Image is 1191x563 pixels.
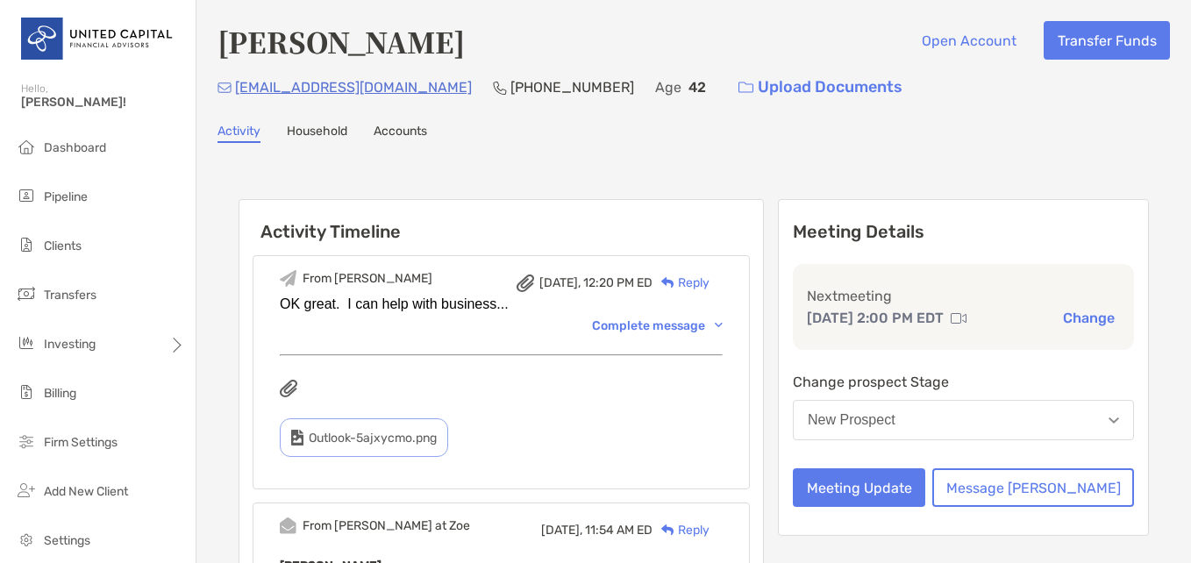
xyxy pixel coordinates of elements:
span: Add New Client [44,484,128,499]
img: Event icon [280,270,296,287]
img: Phone Icon [493,81,507,95]
span: Dashboard [44,140,106,155]
div: New Prospect [808,412,895,428]
button: Message [PERSON_NAME] [932,468,1134,507]
a: Accounts [374,124,427,143]
img: billing icon [16,381,37,403]
p: Meeting Details [793,221,1134,243]
p: 42 [688,76,706,98]
div: Reply [653,274,710,292]
img: transfers icon [16,283,37,304]
span: Pipeline [44,189,88,204]
img: Open dropdown arrow [1109,417,1119,424]
a: Household [287,124,347,143]
button: Transfer Funds [1044,21,1170,60]
p: [PHONE_NUMBER] [510,76,634,98]
h6: Activity Timeline [239,200,763,242]
img: Event icon [280,517,296,534]
a: Upload Documents [727,68,914,106]
div: From [PERSON_NAME] at Zoe [303,518,470,533]
div: Reply [653,521,710,539]
p: [DATE] 2:00 PM EDT [807,307,944,329]
span: [DATE], [541,523,582,538]
a: Activity [218,124,260,143]
img: dashboard icon [16,136,37,157]
button: Change [1058,309,1120,327]
span: Outlook-5ajxycmo.png [309,431,437,445]
span: Settings [44,533,90,548]
img: Reply icon [661,277,674,289]
p: Age [655,76,681,98]
span: Billing [44,386,76,401]
button: Open Account [908,21,1030,60]
img: attachment [517,274,534,292]
img: communication type [951,311,966,325]
button: Meeting Update [793,468,925,507]
span: 12:20 PM ED [583,275,653,290]
img: button icon [738,82,753,94]
div: From [PERSON_NAME] [303,271,432,286]
img: Chevron icon [715,323,723,328]
img: investing icon [16,332,37,353]
div: Complete message [592,318,723,333]
h4: [PERSON_NAME] [218,21,465,61]
span: Investing [44,337,96,352]
img: clients icon [16,234,37,255]
img: Reply icon [661,524,674,536]
span: [DATE], [539,275,581,290]
p: Next meeting [807,285,1120,307]
img: settings icon [16,529,37,550]
p: [EMAIL_ADDRESS][DOMAIN_NAME] [235,76,472,98]
button: New Prospect [793,400,1134,440]
img: firm-settings icon [16,431,37,452]
p: Change prospect Stage [793,371,1134,393]
img: Email Icon [218,82,232,93]
img: United Capital Logo [21,7,175,70]
img: pipeline icon [16,185,37,206]
span: Transfers [44,288,96,303]
img: add_new_client icon [16,480,37,501]
img: type [291,430,303,445]
img: attachments [280,380,297,397]
span: Firm Settings [44,435,118,450]
span: Clients [44,239,82,253]
span: 11:54 AM ED [585,523,653,538]
span: [PERSON_NAME]! [21,95,185,110]
div: OK great. I can help with business... [280,296,723,312]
